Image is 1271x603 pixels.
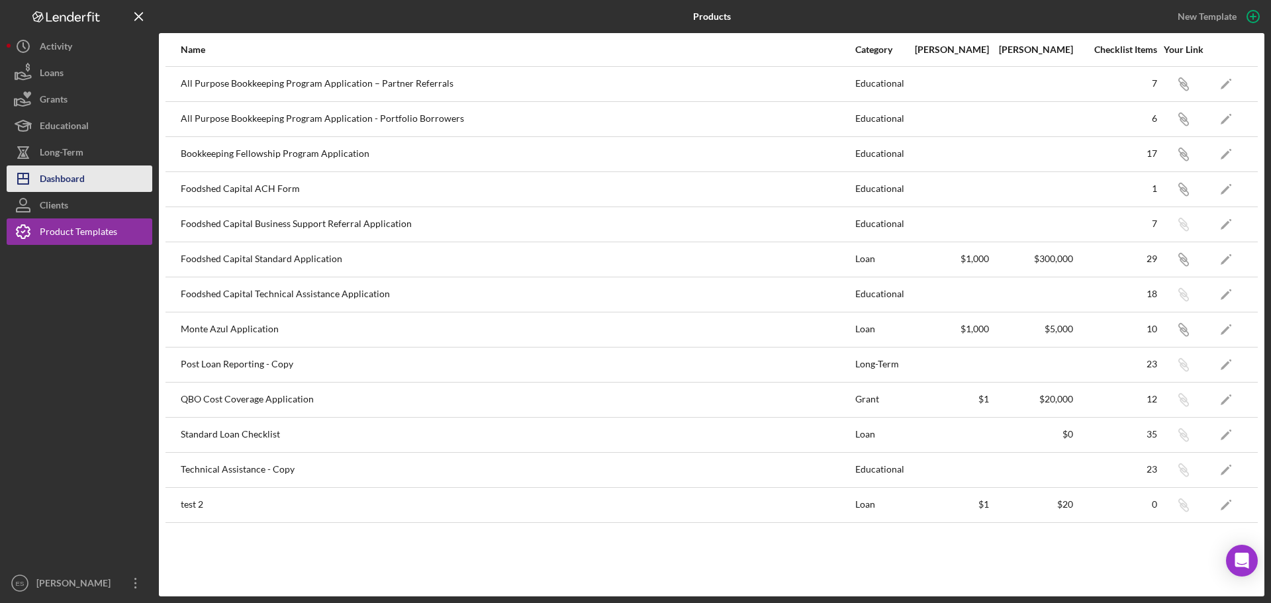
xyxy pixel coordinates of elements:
[7,192,152,218] button: Clients
[181,44,854,55] div: Name
[7,139,152,165] button: Long-Term
[990,324,1073,334] div: $5,000
[181,138,854,171] div: Bookkeeping Fellowship Program Application
[7,570,152,596] button: ES[PERSON_NAME]
[855,313,905,346] div: Loan
[693,11,731,22] b: Products
[40,192,68,222] div: Clients
[181,418,854,451] div: Standard Loan Checklist
[1074,148,1157,159] div: 17
[855,173,905,206] div: Educational
[990,44,1073,55] div: [PERSON_NAME]
[40,139,83,169] div: Long-Term
[1074,113,1157,124] div: 6
[906,324,989,334] div: $1,000
[990,394,1073,404] div: $20,000
[181,103,854,136] div: All Purpose Bookkeeping Program Application - Portfolio Borrowers
[40,165,85,195] div: Dashboard
[1074,324,1157,334] div: 10
[1178,7,1237,26] div: New Template
[7,86,152,113] button: Grants
[181,173,854,206] div: Foodshed Capital ACH Form
[40,60,64,89] div: Loans
[181,68,854,101] div: All Purpose Bookkeeping Program Application – Partner Referrals
[990,429,1073,440] div: $0
[1074,464,1157,475] div: 23
[181,278,854,311] div: Foodshed Capital Technical Assistance Application
[855,68,905,101] div: Educational
[906,44,989,55] div: [PERSON_NAME]
[181,488,854,522] div: test 2
[990,499,1073,510] div: $20
[181,208,854,241] div: Foodshed Capital Business Support Referral Application
[906,254,989,264] div: $1,000
[855,103,905,136] div: Educational
[855,208,905,241] div: Educational
[906,499,989,510] div: $1
[906,394,989,404] div: $1
[181,383,854,416] div: QBO Cost Coverage Application
[1074,44,1157,55] div: Checklist Items
[181,453,854,487] div: Technical Assistance - Copy
[855,453,905,487] div: Educational
[181,313,854,346] div: Monte Azul Application
[855,44,905,55] div: Category
[855,138,905,171] div: Educational
[181,243,854,276] div: Foodshed Capital Standard Application
[1074,359,1157,369] div: 23
[855,243,905,276] div: Loan
[33,570,119,600] div: [PERSON_NAME]
[1226,545,1258,577] div: Open Intercom Messenger
[40,86,68,116] div: Grants
[990,254,1073,264] div: $300,000
[1074,394,1157,404] div: 12
[40,33,72,63] div: Activity
[7,60,152,86] button: Loans
[7,33,152,60] button: Activity
[855,488,905,522] div: Loan
[855,418,905,451] div: Loan
[1074,78,1157,89] div: 7
[855,278,905,311] div: Educational
[1074,499,1157,510] div: 0
[1074,429,1157,440] div: 35
[181,348,854,381] div: Post Loan Reporting - Copy
[1158,44,1208,55] div: Your Link
[40,218,117,248] div: Product Templates
[40,113,89,142] div: Educational
[7,218,152,245] button: Product Templates
[16,580,24,587] text: ES
[855,383,905,416] div: Grant
[1074,218,1157,229] div: 7
[1074,254,1157,264] div: 29
[7,165,152,192] button: Dashboard
[1170,7,1264,26] button: New Template
[7,113,152,139] button: Educational
[1074,289,1157,299] div: 18
[1074,183,1157,194] div: 1
[855,348,905,381] div: Long-Term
